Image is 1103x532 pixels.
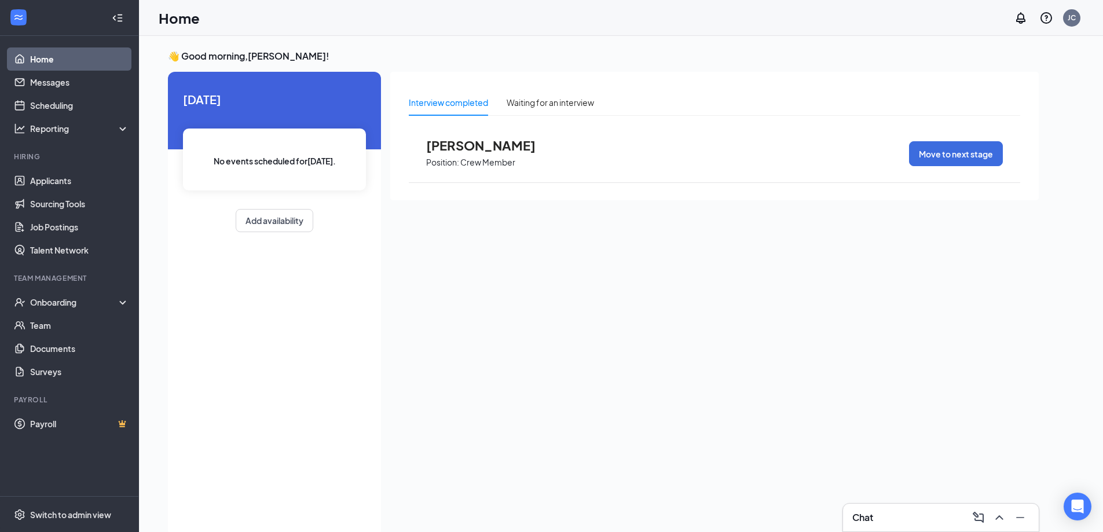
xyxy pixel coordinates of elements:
[972,511,985,524] svg: ComposeMessage
[30,509,111,520] div: Switch to admin view
[30,47,129,71] a: Home
[14,395,127,405] div: Payroll
[1068,13,1076,23] div: JC
[14,123,25,134] svg: Analysis
[990,508,1009,527] button: ChevronUp
[112,12,123,24] svg: Collapse
[30,123,130,134] div: Reporting
[30,296,119,308] div: Onboarding
[214,155,336,167] span: No events scheduled for [DATE] .
[30,360,129,383] a: Surveys
[13,12,24,23] svg: WorkstreamLogo
[852,511,873,524] h3: Chat
[1064,493,1091,520] div: Open Intercom Messenger
[909,141,1003,166] button: Move to next stage
[30,192,129,215] a: Sourcing Tools
[1011,508,1029,527] button: Minimize
[30,169,129,192] a: Applicants
[14,152,127,162] div: Hiring
[30,314,129,337] a: Team
[507,96,594,109] div: Waiting for an interview
[1039,11,1053,25] svg: QuestionInfo
[30,239,129,262] a: Talent Network
[30,215,129,239] a: Job Postings
[30,412,129,435] a: PayrollCrown
[159,8,200,28] h1: Home
[14,509,25,520] svg: Settings
[969,508,988,527] button: ComposeMessage
[992,511,1006,524] svg: ChevronUp
[236,209,313,232] button: Add availability
[1014,11,1028,25] svg: Notifications
[460,157,515,168] p: Crew Member
[30,71,129,94] a: Messages
[426,138,554,153] span: [PERSON_NAME]
[409,96,488,109] div: Interview completed
[426,157,459,168] p: Position:
[30,337,129,360] a: Documents
[14,296,25,308] svg: UserCheck
[30,94,129,117] a: Scheduling
[183,90,366,108] span: [DATE]
[14,273,127,283] div: Team Management
[168,50,1039,63] h3: 👋 Good morning, [PERSON_NAME] !
[1013,511,1027,524] svg: Minimize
